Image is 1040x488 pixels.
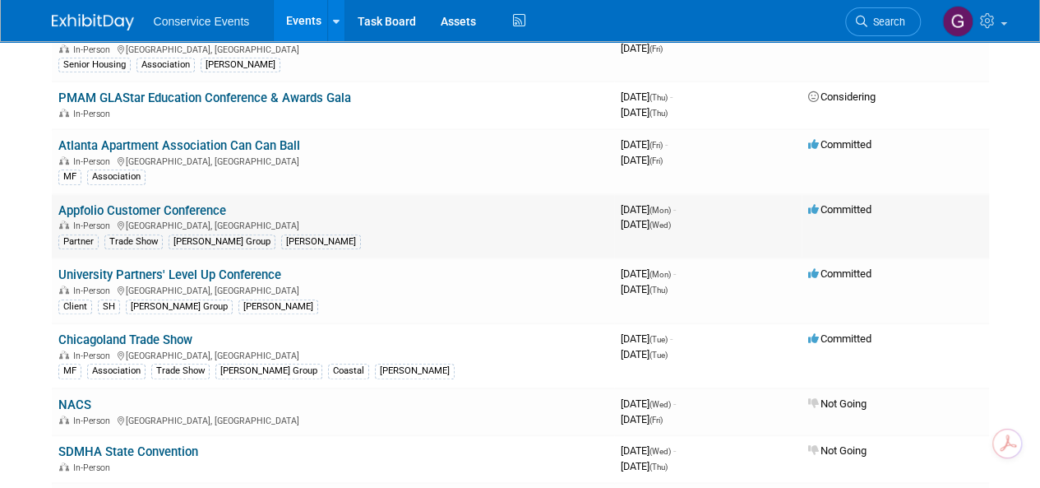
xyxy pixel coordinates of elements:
span: In-Person [73,351,115,361]
div: [GEOGRAPHIC_DATA], [GEOGRAPHIC_DATA] [58,283,608,296]
span: (Wed) [649,400,671,409]
span: - [673,203,676,216]
span: [DATE] [621,218,671,230]
span: (Wed) [649,447,671,456]
span: In-Person [73,109,115,119]
div: Association [87,170,146,184]
div: SH [98,300,120,314]
span: [DATE] [621,413,663,425]
span: Not Going [808,444,867,457]
span: - [673,444,676,457]
div: [GEOGRAPHIC_DATA], [GEOGRAPHIC_DATA] [58,42,608,55]
span: [DATE] [621,332,673,345]
a: Appfolio Customer Conference [58,203,226,218]
span: (Thu) [649,462,668,472]
img: In-Person Event [59,286,69,294]
div: Trade Show [104,235,163,249]
div: [PERSON_NAME] Group [126,300,233,314]
div: [GEOGRAPHIC_DATA], [GEOGRAPHIC_DATA] [58,413,608,426]
span: [DATE] [621,267,676,280]
div: [GEOGRAPHIC_DATA], [GEOGRAPHIC_DATA] [58,218,608,231]
span: - [670,91,673,103]
div: Senior Housing [58,58,131,72]
span: (Fri) [649,416,663,425]
span: [DATE] [621,138,668,151]
div: Association [136,58,195,72]
span: (Thu) [649,93,668,102]
span: In-Person [73,286,115,296]
div: Partner [58,235,99,249]
span: (Mon) [649,270,671,279]
a: University Partners' Level Up Conference [58,267,281,282]
span: [DATE] [621,154,663,166]
span: Conservice Events [154,15,250,28]
span: Committed [808,203,871,216]
div: [PERSON_NAME] Group [169,235,275,249]
img: In-Person Event [59,462,69,471]
span: - [673,267,676,280]
span: (Tue) [649,351,668,360]
span: Considering [808,91,876,103]
span: Not Going [808,397,867,410]
span: [DATE] [621,283,668,295]
div: [PERSON_NAME] [375,364,455,379]
a: SDMHA State Convention [58,444,198,459]
div: MF [58,364,81,379]
span: (Thu) [649,286,668,295]
span: (Thu) [649,109,668,118]
span: In-Person [73,416,115,426]
span: [DATE] [621,444,676,457]
div: [PERSON_NAME] [201,58,280,72]
span: (Fri) [649,141,663,150]
span: [DATE] [621,397,676,410]
span: In-Person [73,156,115,167]
a: Search [845,7,921,36]
div: [PERSON_NAME] [281,235,361,249]
div: Association [87,364,146,379]
a: PMAM GLAStar Education Conference & Awards Gala [58,91,351,105]
img: ExhibitDay [52,14,134,30]
span: - [673,397,676,410]
span: [DATE] [621,203,676,216]
span: [DATE] [621,42,663,54]
span: - [670,332,673,345]
div: Trade Show [151,364,210,379]
a: NACS [58,397,91,412]
div: MF [58,170,81,184]
span: Committed [808,332,871,345]
span: (Mon) [649,206,671,215]
a: Atlanta Apartment Association Can Can Ball [58,138,300,153]
div: Coastal [328,364,369,379]
span: - [665,138,668,151]
span: (Fri) [649,156,663,165]
span: (Fri) [649,44,663,53]
span: In-Person [73,44,115,55]
a: Chicagoland Trade Show [58,332,192,347]
span: Search [867,16,905,28]
div: [PERSON_NAME] [238,300,318,314]
span: In-Person [73,462,115,473]
img: In-Person Event [59,416,69,424]
img: In-Person Event [59,109,69,117]
span: [DATE] [621,460,668,472]
span: (Wed) [649,221,671,230]
span: [DATE] [621,348,668,360]
span: [DATE] [621,91,673,103]
img: In-Person Event [59,156,69,165]
div: [GEOGRAPHIC_DATA], [GEOGRAPHIC_DATA] [58,348,608,361]
span: In-Person [73,221,115,231]
div: [GEOGRAPHIC_DATA], [GEOGRAPHIC_DATA] [58,154,608,167]
img: In-Person Event [59,351,69,359]
span: [DATE] [621,106,668,119]
img: In-Person Event [59,44,69,53]
img: Gayle Reese [942,6,973,37]
span: (Tue) [649,335,668,344]
div: Client [58,300,92,314]
span: Committed [808,138,871,151]
img: In-Person Event [59,221,69,229]
span: Committed [808,267,871,280]
div: [PERSON_NAME] Group [215,364,322,379]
